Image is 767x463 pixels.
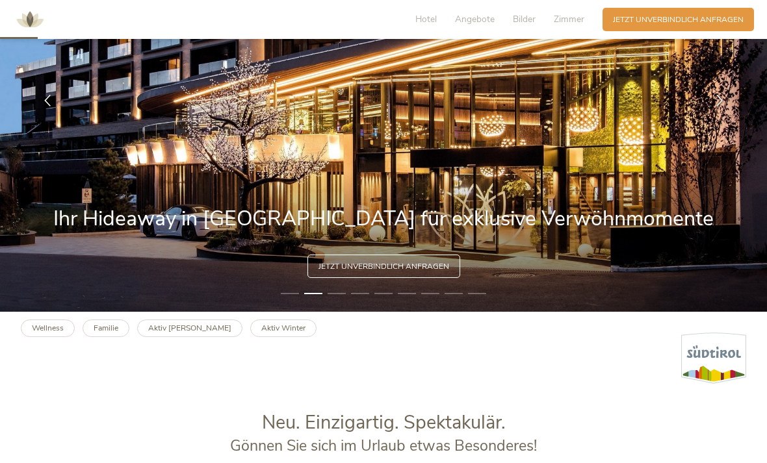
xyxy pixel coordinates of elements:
a: Familie [83,319,129,337]
span: Jetzt unverbindlich anfragen [318,261,449,272]
a: AMONTI & LUNARIS Wellnessresort [10,16,49,23]
span: Angebote [455,13,495,25]
span: Gönnen Sie sich im Urlaub etwas Besonderes! [230,436,537,456]
b: Aktiv [PERSON_NAME] [148,323,231,333]
span: Jetzt unverbindlich anfragen [613,14,744,25]
a: Aktiv [PERSON_NAME] [137,319,242,337]
span: Hotel [415,13,437,25]
span: Bilder [513,13,536,25]
a: Wellness [21,319,75,337]
span: Neu. Einzigartig. Spektakulär. [262,410,506,435]
b: Aktiv Winter [261,323,305,333]
b: Wellness [32,323,64,333]
a: Aktiv Winter [250,319,317,337]
b: Familie [94,323,118,333]
img: Südtirol [681,332,746,384]
span: Zimmer [554,13,584,25]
